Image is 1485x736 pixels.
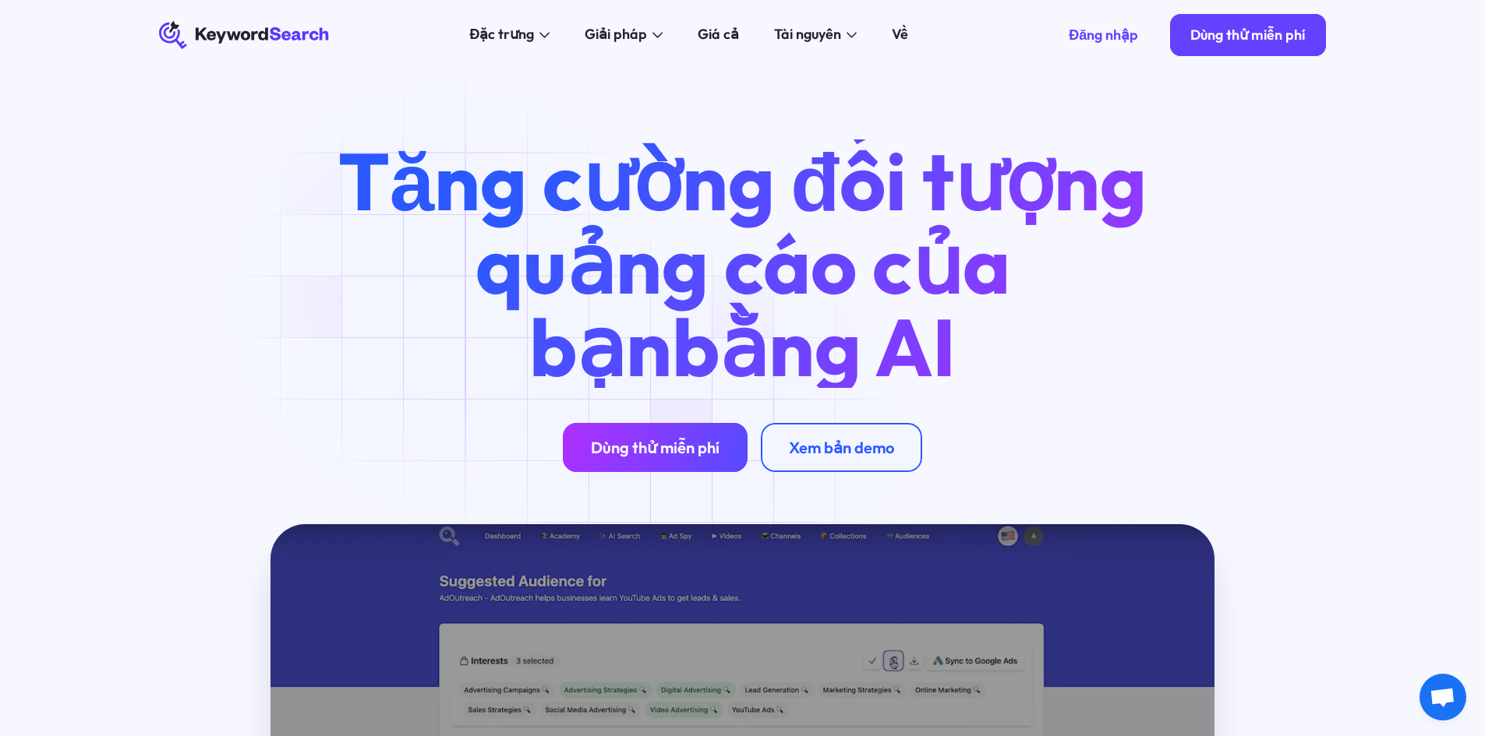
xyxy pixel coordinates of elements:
[672,296,956,397] font: bằng AI
[892,25,908,43] font: Về
[688,21,750,49] a: Giá cả
[774,25,841,43] font: Tài nguyên
[585,25,647,43] font: Giải pháp
[563,423,748,472] a: Dùng thử miễn phí
[1190,26,1305,44] font: Dùng thử miễn phí
[1420,674,1466,720] a: Mở cuộc trò chuyện
[1069,26,1138,44] font: Đăng nhập
[469,25,534,43] font: Đặc trưng
[698,25,739,43] font: Giá cả
[882,21,919,49] a: Về
[338,130,1147,396] font: Tăng cường đối tượng quảng cáo của bạn
[591,438,720,457] font: Dùng thử miễn phí
[789,438,894,457] font: Xem bản demo
[1170,14,1327,56] a: Dùng thử miễn phí
[1048,14,1159,56] a: Đăng nhập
